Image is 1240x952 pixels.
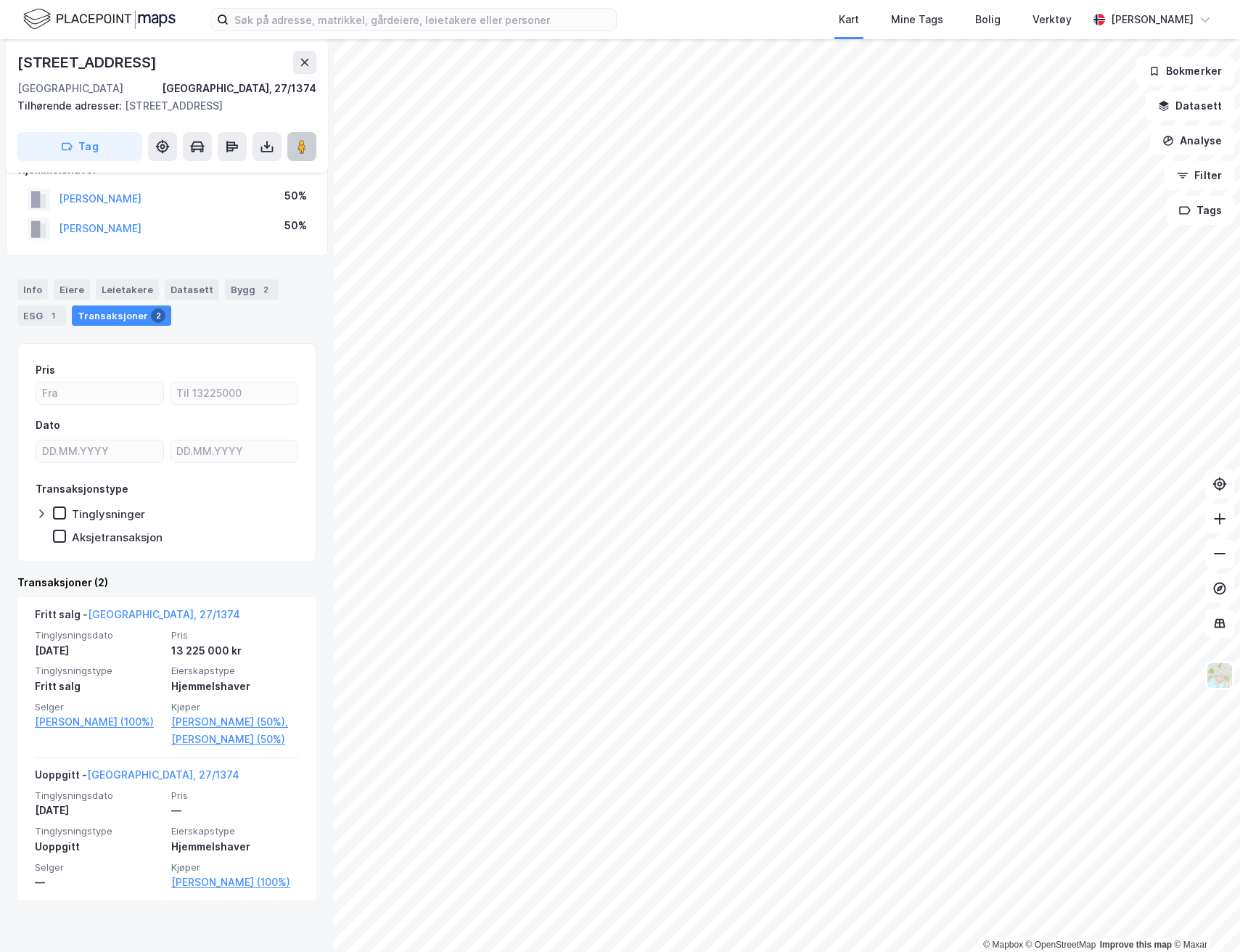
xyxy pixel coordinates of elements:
[1146,91,1234,120] button: Datasett
[1206,662,1233,689] img: Z
[17,97,305,115] div: [STREET_ADDRESS]
[35,713,163,731] a: [PERSON_NAME] (100%)
[229,9,616,30] input: Søk på adresse, matrikkel, gårdeiere, leietakere eller personer
[35,629,163,641] span: Tinglysningsdato
[36,480,128,498] div: Transaksjonstype
[1167,882,1240,952] div: Kontrollprogram for chat
[17,279,48,300] div: Info
[35,802,163,819] div: [DATE]
[35,606,240,629] div: Fritt salg -
[1167,196,1234,225] button: Tags
[171,665,299,677] span: Eierskapstype
[839,11,859,28] div: Kart
[35,678,163,695] div: Fritt salg
[17,51,160,74] div: [STREET_ADDRESS]
[35,838,163,855] div: Uoppgitt
[96,279,159,300] div: Leietakere
[17,80,123,97] div: [GEOGRAPHIC_DATA]
[46,308,60,323] div: 1
[171,701,299,713] span: Kjøper
[35,665,163,677] span: Tinglysningstype
[171,861,299,874] span: Kjøper
[162,80,316,97] div: [GEOGRAPHIC_DATA], 27/1374
[171,802,299,819] div: —
[171,731,299,748] a: [PERSON_NAME] (50%)
[1111,11,1194,28] div: [PERSON_NAME]
[171,382,297,404] input: Til 13225000
[171,642,299,660] div: 13 225 000 kr
[23,7,176,32] img: logo.f888ab2527a4732fd821a326f86c7f29.svg
[171,838,299,855] div: Hjemmelshaver
[171,789,299,802] span: Pris
[36,361,55,379] div: Pris
[258,282,273,297] div: 2
[17,305,66,326] div: ESG
[1100,940,1172,950] a: Improve this map
[983,940,1023,950] a: Mapbox
[72,305,171,326] div: Transaksjoner
[171,440,297,462] input: DD.MM.YYYY
[17,99,125,112] span: Tilhørende adresser:
[891,11,943,28] div: Mine Tags
[284,217,307,234] div: 50%
[1165,161,1234,190] button: Filter
[1136,57,1234,86] button: Bokmerker
[1150,126,1234,155] button: Analyse
[171,825,299,837] span: Eierskapstype
[54,279,90,300] div: Eiere
[36,440,163,462] input: DD.MM.YYYY
[36,416,60,434] div: Dato
[35,825,163,837] span: Tinglysningstype
[171,713,299,731] a: [PERSON_NAME] (50%),
[88,608,240,620] a: [GEOGRAPHIC_DATA], 27/1374
[35,789,163,802] span: Tinglysningsdato
[35,766,239,789] div: Uoppgitt -
[72,507,145,521] div: Tinglysninger
[975,11,1001,28] div: Bolig
[17,574,316,591] div: Transaksjoner (2)
[87,768,239,781] a: [GEOGRAPHIC_DATA], 27/1374
[171,678,299,695] div: Hjemmelshaver
[35,874,163,891] div: —
[36,382,163,404] input: Fra
[35,701,163,713] span: Selger
[171,874,299,891] a: [PERSON_NAME] (100%)
[1032,11,1072,28] div: Verktøy
[17,132,142,161] button: Tag
[151,308,165,323] div: 2
[35,861,163,874] span: Selger
[171,629,299,641] span: Pris
[1026,940,1096,950] a: OpenStreetMap
[35,642,163,660] div: [DATE]
[1167,882,1240,952] iframe: Chat Widget
[225,279,279,300] div: Bygg
[72,530,163,544] div: Aksjetransaksjon
[284,187,307,205] div: 50%
[165,279,219,300] div: Datasett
